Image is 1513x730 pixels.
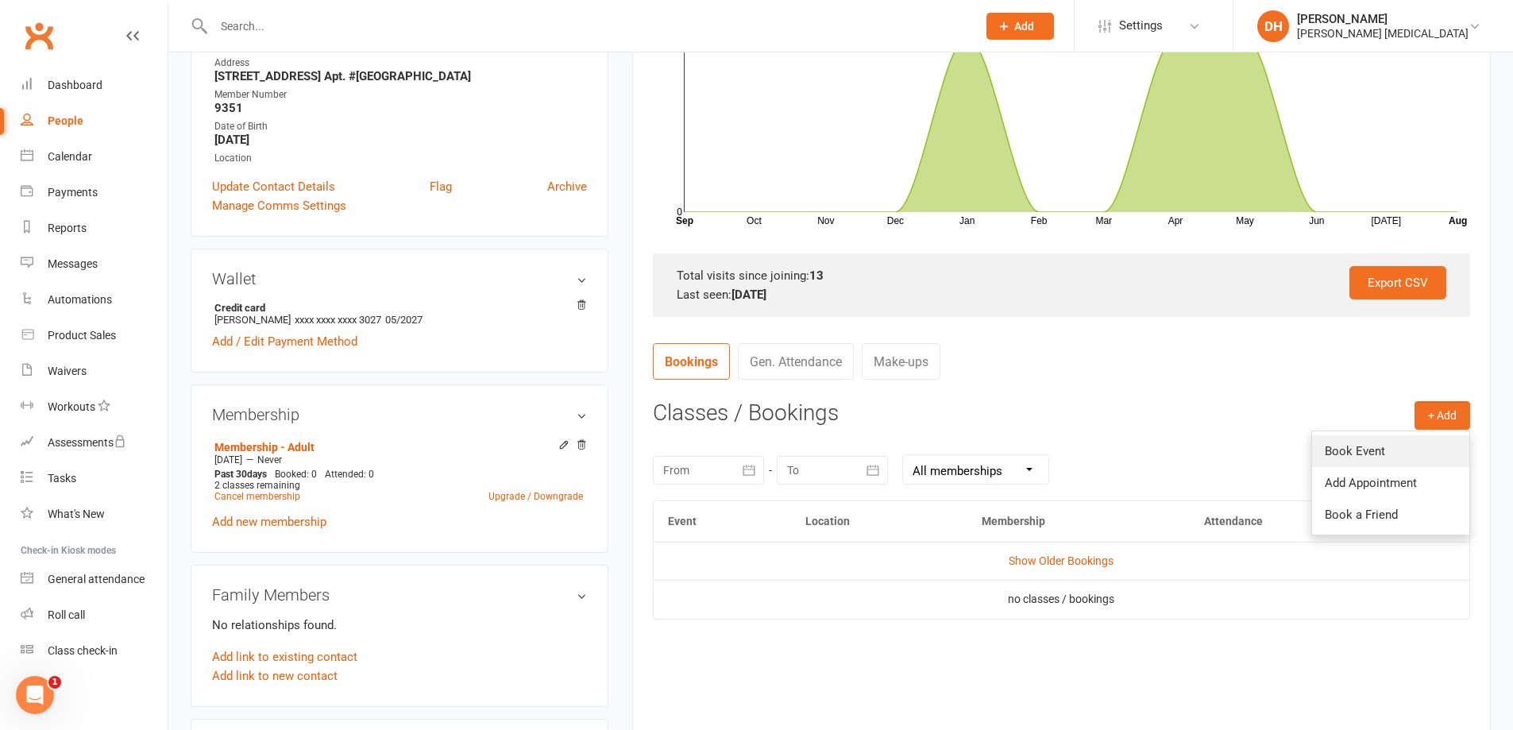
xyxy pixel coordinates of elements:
[791,501,967,542] th: Location
[48,293,112,306] div: Automations
[212,406,587,423] h3: Membership
[21,246,168,282] a: Messages
[212,586,587,604] h3: Family Members
[209,15,966,37] input: Search...
[1349,266,1446,299] a: Export CSV
[212,196,346,215] a: Manage Comms Settings
[275,469,317,480] span: Booked: 0
[48,472,76,485] div: Tasks
[214,480,300,491] span: 2 classes remaining
[21,597,168,633] a: Roll call
[1297,26,1469,41] div: [PERSON_NAME] [MEDICAL_DATA]
[547,177,587,196] a: Archive
[48,676,61,689] span: 1
[21,211,168,246] a: Reports
[295,314,381,326] span: xxxx xxxx xxxx 3027
[1312,467,1469,499] a: Add Appointment
[738,343,854,380] a: Gen. Attendance
[214,133,587,147] strong: [DATE]
[214,101,587,115] strong: 9351
[1119,8,1163,44] span: Settings
[21,68,168,103] a: Dashboard
[21,461,168,496] a: Tasks
[21,318,168,353] a: Product Sales
[1312,499,1469,531] a: Book a Friend
[809,268,824,283] strong: 13
[1257,10,1289,42] div: DH
[48,79,102,91] div: Dashboard
[214,69,587,83] strong: [STREET_ADDRESS] Apt. #[GEOGRAPHIC_DATA]
[48,329,116,342] div: Product Sales
[214,441,315,454] a: Membership - Adult
[430,177,452,196] a: Flag
[212,647,357,666] a: Add link to existing contact
[21,175,168,211] a: Payments
[212,299,587,328] li: [PERSON_NAME]
[677,266,1446,285] div: Total visits since joining:
[654,580,1469,618] td: no classes / bookings
[21,353,168,389] a: Waivers
[214,469,247,480] span: Past 30
[214,151,587,166] div: Location
[48,608,85,621] div: Roll call
[862,343,940,380] a: Make-ups
[16,676,54,714] iframe: Intercom live chat
[48,644,118,657] div: Class check-in
[21,425,168,461] a: Assessments
[48,257,98,270] div: Messages
[214,87,587,102] div: Member Number
[212,666,338,686] a: Add link to new contact
[19,16,59,56] a: Clubworx
[212,515,326,529] a: Add new membership
[21,389,168,425] a: Workouts
[48,365,87,377] div: Waivers
[677,285,1446,304] div: Last seen:
[210,454,587,466] div: —
[1190,501,1400,542] th: Attendance
[214,56,587,71] div: Address
[653,343,730,380] a: Bookings
[325,469,374,480] span: Attended: 0
[21,282,168,318] a: Automations
[986,13,1054,40] button: Add
[654,501,792,542] th: Event
[488,491,583,502] a: Upgrade / Downgrade
[1009,554,1114,567] a: Show Older Bookings
[48,573,145,585] div: General attendance
[48,150,92,163] div: Calendar
[257,454,282,465] span: Never
[21,139,168,175] a: Calendar
[385,314,423,326] span: 05/2027
[214,454,242,465] span: [DATE]
[1415,401,1470,430] button: + Add
[48,222,87,234] div: Reports
[214,491,300,502] a: Cancel membership
[212,270,587,288] h3: Wallet
[48,114,83,127] div: People
[48,186,98,199] div: Payments
[21,496,168,532] a: What's New
[653,401,1470,426] h3: Classes / Bookings
[967,501,1190,542] th: Membership
[212,616,587,635] p: No relationships found.
[21,103,168,139] a: People
[1297,12,1469,26] div: [PERSON_NAME]
[214,302,579,314] strong: Credit card
[210,469,271,480] div: days
[21,633,168,669] a: Class kiosk mode
[1014,20,1034,33] span: Add
[21,562,168,597] a: General attendance kiosk mode
[214,119,587,134] div: Date of Birth
[212,332,357,351] a: Add / Edit Payment Method
[48,400,95,413] div: Workouts
[1312,435,1469,467] a: Book Event
[212,177,335,196] a: Update Contact Details
[731,288,766,302] strong: [DATE]
[48,436,126,449] div: Assessments
[48,508,105,520] div: What's New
